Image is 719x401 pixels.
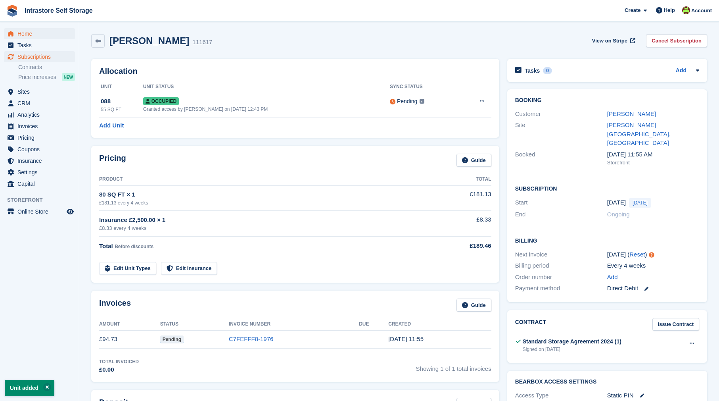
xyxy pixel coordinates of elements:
[589,34,637,47] a: View on Stripe
[99,318,160,331] th: Amount
[388,335,424,342] time: 2025-10-01 10:55:04 UTC
[652,318,699,331] a: Issue Contract
[416,358,491,374] span: Showing 1 of 1 total invoices
[523,337,621,346] div: Standard Storage Agreement 2024 (1)
[99,330,160,348] td: £94.73
[4,144,75,155] a: menu
[515,121,607,148] div: Site
[607,211,630,218] span: Ongoing
[431,211,491,237] td: £8.33
[62,73,75,81] div: NEW
[143,106,390,113] div: Granted access by [PERSON_NAME] on [DATE] 12:43 PM
[629,198,651,208] span: [DATE]
[390,81,458,93] th: Sync Status
[4,121,75,132] a: menu
[607,273,618,282] a: Add
[4,167,75,178] a: menu
[99,81,143,93] th: Unit
[515,210,607,219] div: End
[607,150,699,159] div: [DATE] 11:55 AM
[515,284,607,293] div: Payment method
[431,173,491,186] th: Total
[99,173,431,186] th: Product
[4,40,75,51] a: menu
[625,6,640,14] span: Create
[592,37,627,45] span: View on Stripe
[65,207,75,216] a: Preview store
[543,67,552,74] div: 0
[515,184,699,192] h2: Subscription
[523,346,621,353] div: Signed on [DATE]
[229,318,359,331] th: Invoice Number
[99,299,131,312] h2: Invoices
[515,250,607,259] div: Next invoice
[515,198,607,208] div: Start
[515,261,607,270] div: Billing period
[17,155,65,166] span: Insurance
[4,109,75,120] a: menu
[431,241,491,251] div: £189.46
[99,262,156,275] a: Edit Unit Types
[431,185,491,210] td: £181.13
[17,86,65,97] span: Sites
[99,358,139,365] div: Total Invoiced
[17,28,65,39] span: Home
[109,35,189,46] h2: [PERSON_NAME]
[607,284,699,293] div: Direct Debit
[515,97,699,104] h2: Booking
[607,261,699,270] div: Every 4 weeks
[229,335,274,342] a: C7FEFFF8-1976
[99,224,431,232] div: £8.33 every 4 weeks
[143,97,179,105] span: Occupied
[17,51,65,62] span: Subscriptions
[646,34,707,47] a: Cancel Subscription
[18,73,75,81] a: Price increases NEW
[4,178,75,189] a: menu
[397,97,417,106] div: Pending
[607,159,699,167] div: Storefront
[525,67,540,74] h2: Tasks
[607,391,699,400] div: Static PIN
[99,154,126,167] h2: Pricing
[17,167,65,178] span: Settings
[5,380,54,396] p: Unit added
[17,178,65,189] span: Capital
[18,64,75,71] a: Contracts
[17,121,65,132] span: Invoices
[648,251,655,258] div: Tooltip anchor
[99,190,431,199] div: 80 SQ FT × 1
[4,28,75,39] a: menu
[161,262,217,275] a: Edit Insurance
[99,365,139,374] div: £0.00
[18,73,56,81] span: Price increases
[21,4,96,17] a: Intrastore Self Storage
[676,66,686,75] a: Add
[99,243,113,249] span: Total
[115,244,153,249] span: Before discounts
[4,51,75,62] a: menu
[160,318,229,331] th: Status
[420,99,424,104] img: icon-info-grey-7440780725fd019a000dd9b08b2336e03edf1995a4989e88bcd33f0948082b44.svg
[4,206,75,217] a: menu
[192,38,212,47] div: 111617
[99,67,491,76] h2: Allocation
[456,154,491,167] a: Guide
[17,109,65,120] span: Analytics
[515,236,699,244] h2: Billing
[17,206,65,217] span: Online Store
[6,5,18,17] img: stora-icon-8386f47178a22dfd0bd8f6a31ec36ba5ce8667c1dd55bd0f319d3a0aa187defe.svg
[607,250,699,259] div: [DATE] ( )
[4,98,75,109] a: menu
[607,198,626,207] time: 2025-10-01 00:00:00 UTC
[17,144,65,155] span: Coupons
[101,106,143,113] div: 55 SQ FT
[4,132,75,143] a: menu
[17,98,65,109] span: CRM
[682,6,690,14] img: Emily Clark
[143,81,390,93] th: Unit Status
[99,216,431,225] div: Insurance £2,500.00 × 1
[515,150,607,167] div: Booked
[629,251,645,258] a: Reset
[4,86,75,97] a: menu
[607,121,671,146] a: [PERSON_NAME][GEOGRAPHIC_DATA], [GEOGRAPHIC_DATA]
